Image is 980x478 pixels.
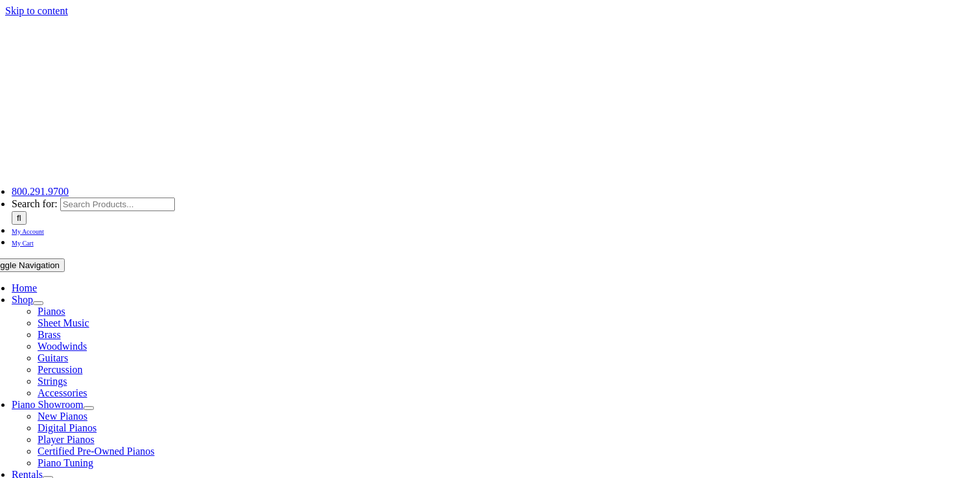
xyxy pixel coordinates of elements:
[12,294,33,305] a: Shop
[12,399,84,410] a: Piano Showroom
[12,211,27,225] input: Search
[38,422,97,433] a: Digital Pianos
[38,329,61,340] a: Brass
[12,236,34,247] a: My Cart
[5,5,68,16] a: Skip to content
[38,341,87,352] a: Woodwinds
[12,240,34,247] span: My Cart
[38,411,87,422] a: New Pianos
[12,225,44,236] a: My Account
[38,352,68,363] a: Guitars
[12,228,44,235] span: My Account
[12,186,69,197] a: 800.291.9700
[38,434,95,445] a: Player Pianos
[84,406,94,410] button: Open submenu of Piano Showroom
[38,306,65,317] a: Pianos
[38,387,87,398] a: Accessories
[38,376,67,387] a: Strings
[38,317,89,328] a: Sheet Music
[12,282,37,293] a: Home
[33,301,43,305] button: Open submenu of Shop
[38,364,82,375] a: Percussion
[38,446,154,457] a: Certified Pre-Owned Pianos
[12,198,58,209] span: Search for:
[38,457,93,468] a: Piano Tuning
[60,198,175,211] input: Search Products...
